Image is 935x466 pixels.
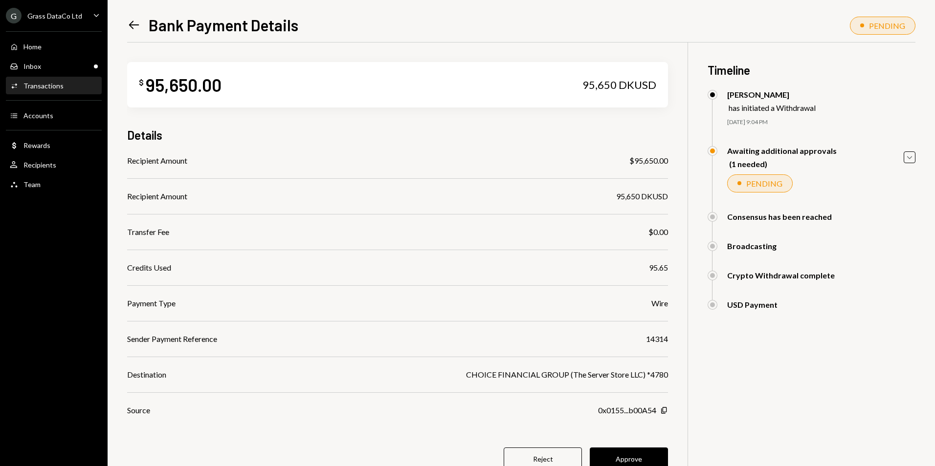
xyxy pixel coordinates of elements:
[127,226,169,238] div: Transfer Fee
[582,78,656,92] div: 95,650 DKUSD
[127,155,187,167] div: Recipient Amount
[6,38,102,55] a: Home
[729,103,816,112] div: has initiated a Withdrawal
[651,297,668,309] div: Wire
[23,111,53,120] div: Accounts
[127,127,162,143] h3: Details
[616,191,668,202] div: 95,650 DKUSD
[23,180,41,189] div: Team
[139,78,144,87] div: $
[708,62,915,78] h3: Timeline
[727,241,777,251] div: Broadcasting
[6,175,102,193] a: Team
[629,155,668,167] div: $95,650.00
[727,90,816,99] div: [PERSON_NAME]
[127,333,217,345] div: Sender Payment Reference
[6,77,102,94] a: Transactions
[466,369,668,381] div: CHOICE FINANCIAL GROUP (The Server Store LLC) *4780
[6,8,22,23] div: G
[127,404,150,416] div: Source
[23,141,50,149] div: Rewards
[127,297,176,309] div: Payment Type
[746,179,782,188] div: PENDING
[727,212,832,221] div: Consensus has been reached
[648,226,668,238] div: $0.00
[727,118,915,127] div: [DATE] 9:04 PM
[27,12,82,20] div: Grass DataCo Ltd
[6,57,102,75] a: Inbox
[23,82,64,90] div: Transactions
[727,146,837,155] div: Awaiting additional approvals
[146,74,222,96] div: 95,650.00
[23,42,42,51] div: Home
[127,262,171,274] div: Credits Used
[6,106,102,124] a: Accounts
[6,136,102,154] a: Rewards
[727,271,835,280] div: Crypto Withdrawal complete
[649,262,668,274] div: 95.65
[646,333,668,345] div: 14314
[598,404,656,416] div: 0x0155...b00A54
[6,156,102,173] a: Recipients
[127,191,187,202] div: Recipient Amount
[23,62,41,70] div: Inbox
[149,15,298,35] h1: Bank Payment Details
[869,21,905,30] div: PENDING
[127,369,166,381] div: Destination
[23,161,56,169] div: Recipients
[727,300,778,309] div: USD Payment
[729,159,837,169] div: (1 needed)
